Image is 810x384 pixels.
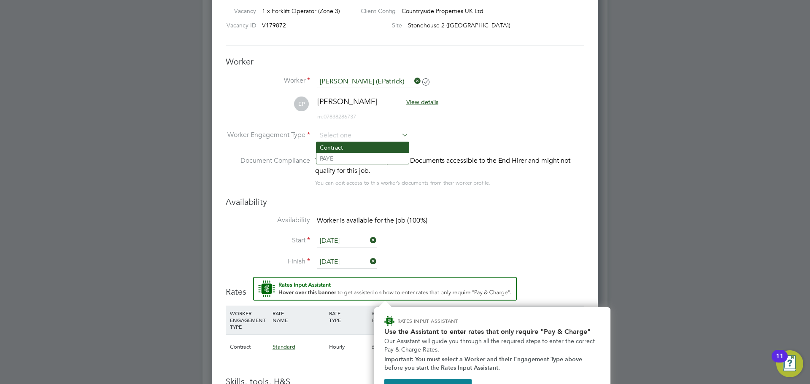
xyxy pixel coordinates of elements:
[540,306,582,334] div: AGENCY CHARGE RATE
[226,216,310,225] label: Availability
[228,335,270,359] div: Contract
[384,316,394,326] img: ENGAGE Assistant Icon
[226,236,310,245] label: Start
[262,7,340,15] span: 1 x Forklift Operator (Zone 3)
[317,113,324,120] span: m:
[354,7,396,15] label: Client Config
[497,306,540,328] div: AGENCY MARKUP
[317,235,377,247] input: Select one
[226,76,310,85] label: Worker
[370,306,412,328] div: WORKER PAY RATE
[384,328,600,336] h2: Use the Assistant to enter rates that only require "Pay & Charge"
[226,257,310,266] label: Finish
[226,156,310,186] label: Document Compliance
[384,356,584,371] strong: Important: You must select a Worker and their Engagement Type above before you start the Rates In...
[370,335,412,359] div: £0.00
[222,21,256,29] label: Vacancy ID
[776,356,783,367] div: 11
[406,98,438,106] span: View details
[226,196,584,207] h3: Availability
[327,306,370,328] div: RATE TYPE
[273,343,295,350] span: Standard
[270,306,327,328] div: RATE NAME
[315,156,584,176] div: This worker has no Compliance Documents accessible to the End Hirer and might not qualify for thi...
[316,153,409,164] li: PAYE
[226,56,584,67] h3: Worker
[384,337,600,354] p: Our Assistant will guide you through all the required steps to enter the correct Pay & Charge Rates.
[327,335,370,359] div: Hourly
[402,7,483,15] span: Countryside Properties UK Ltd
[317,75,421,88] input: Search for...
[408,21,510,29] span: Stonehouse 2 ([GEOGRAPHIC_DATA])
[228,306,270,334] div: WORKER ENGAGEMENT TYPE
[226,277,584,297] h3: Rates
[397,317,503,325] p: RATES INPUT ASSISTANT
[316,142,409,153] li: Contract
[317,113,356,120] span: 07838286737
[317,216,427,225] span: Worker is available for the job (100%)
[412,306,455,328] div: HOLIDAY PAY
[317,97,378,106] span: [PERSON_NAME]
[317,129,408,142] input: Select one
[253,277,517,301] button: Rate Assistant
[226,131,310,140] label: Worker Engagement Type
[455,306,497,328] div: EMPLOYER COST
[317,256,377,269] input: Select one
[354,21,402,29] label: Site
[776,350,803,377] button: Open Resource Center, 11 new notifications
[222,7,256,15] label: Vacancy
[262,21,286,29] span: V179872
[315,178,491,188] div: You can edit access to this worker’s documents from their worker profile.
[294,97,309,111] span: EP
